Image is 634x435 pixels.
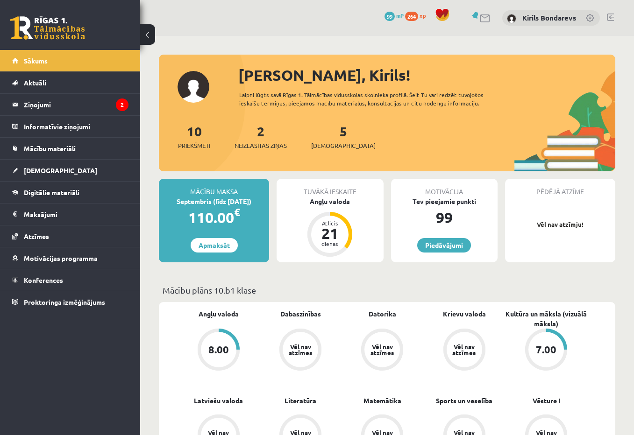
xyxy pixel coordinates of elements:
[235,141,287,150] span: Neizlasītās ziņas
[342,329,423,372] a: Vēl nav atzīmes
[10,16,85,40] a: Rīgas 1. Tālmācības vidusskola
[191,238,238,253] a: Apmaksāt
[24,276,63,284] span: Konferences
[199,309,239,319] a: Angļu valoda
[12,72,128,93] a: Aktuāli
[12,203,128,225] a: Maksājumi
[178,329,259,372] a: 8.00
[316,220,344,226] div: Atlicis
[239,91,513,107] div: Laipni lūgts savā Rīgas 1. Tālmācības vidusskolas skolnieka profilā. Šeit Tu vari redzēt tuvojošo...
[24,144,76,153] span: Mācību materiāli
[311,141,376,150] span: [DEMOGRAPHIC_DATA]
[277,196,383,206] div: Angļu valoda
[163,284,612,296] p: Mācību plāns 10.b1 klase
[280,309,321,319] a: Dabaszinības
[510,220,611,229] p: Vēl nav atzīmju!
[506,329,587,372] a: 7.00
[443,309,486,319] a: Krievu valoda
[24,116,128,137] legend: Informatīvie ziņojumi
[385,12,395,21] span: 99
[159,196,269,206] div: Septembris (līdz [DATE])
[235,123,287,150] a: 2Neizlasītās ziņas
[234,205,240,219] span: €
[24,254,98,262] span: Motivācijas programma
[178,123,210,150] a: 10Priekšmeti
[277,196,383,258] a: Angļu valoda Atlicis 21 dienas
[24,188,79,196] span: Digitālie materiāli
[405,12,430,19] a: 264 xp
[178,141,210,150] span: Priekšmeti
[12,291,128,313] a: Proktoringa izmēģinājums
[391,206,498,229] div: 99
[259,329,341,372] a: Vēl nav atzīmes
[391,179,498,196] div: Motivācija
[420,12,426,19] span: xp
[536,344,556,355] div: 7.00
[116,98,128,111] i: 2
[208,344,229,355] div: 8.00
[12,138,128,159] a: Mācību materiāli
[12,269,128,291] a: Konferences
[277,179,383,196] div: Tuvākā ieskaite
[12,50,128,71] a: Sākums
[24,232,49,240] span: Atzīmes
[285,396,316,406] a: Literatūra
[12,116,128,137] a: Informatīvie ziņojumi
[12,160,128,181] a: [DEMOGRAPHIC_DATA]
[316,226,344,241] div: 21
[24,298,105,306] span: Proktoringa izmēģinājums
[24,78,46,87] span: Aktuāli
[12,182,128,203] a: Digitālie materiāli
[238,64,615,86] div: [PERSON_NAME], Kirils!
[287,344,313,356] div: Vēl nav atzīmes
[369,344,395,356] div: Vēl nav atzīmes
[533,396,560,406] a: Vēsture I
[159,206,269,229] div: 110.00
[12,247,128,269] a: Motivācijas programma
[436,396,492,406] a: Sports un veselība
[405,12,418,21] span: 264
[506,309,587,329] a: Kultūra un māksla (vizuālā māksla)
[451,344,477,356] div: Vēl nav atzīmes
[12,225,128,247] a: Atzīmes
[396,12,404,19] span: mP
[24,203,128,225] legend: Maksājumi
[385,12,404,19] a: 99 mP
[522,13,576,22] a: Kirils Bondarevs
[417,238,471,253] a: Piedāvājumi
[391,196,498,206] div: Tev pieejamie punkti
[194,396,243,406] a: Latviešu valoda
[505,179,615,196] div: Pēdējā atzīme
[369,309,396,319] a: Datorika
[316,241,344,246] div: dienas
[12,94,128,115] a: Ziņojumi2
[159,179,269,196] div: Mācību maksa
[24,56,48,65] span: Sākums
[311,123,376,150] a: 5[DEMOGRAPHIC_DATA]
[423,329,505,372] a: Vēl nav atzīmes
[507,14,516,23] img: Kirils Bondarevs
[24,94,128,115] legend: Ziņojumi
[24,166,97,175] span: [DEMOGRAPHIC_DATA]
[363,396,401,406] a: Matemātika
